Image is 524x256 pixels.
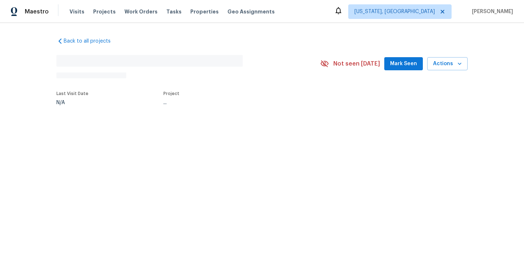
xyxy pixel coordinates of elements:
[56,91,88,96] span: Last Visit Date
[70,8,84,15] span: Visits
[390,59,417,68] span: Mark Seen
[190,8,219,15] span: Properties
[56,100,88,105] div: N/A
[384,57,423,71] button: Mark Seen
[93,8,116,15] span: Projects
[56,38,126,45] a: Back to all projects
[163,91,179,96] span: Project
[163,100,303,105] div: ...
[227,8,275,15] span: Geo Assignments
[354,8,435,15] span: [US_STATE], [GEOGRAPHIC_DATA]
[333,60,380,67] span: Not seen [DATE]
[469,8,513,15] span: [PERSON_NAME]
[427,57,468,71] button: Actions
[166,9,182,14] span: Tasks
[433,59,462,68] span: Actions
[25,8,49,15] span: Maestro
[124,8,158,15] span: Work Orders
